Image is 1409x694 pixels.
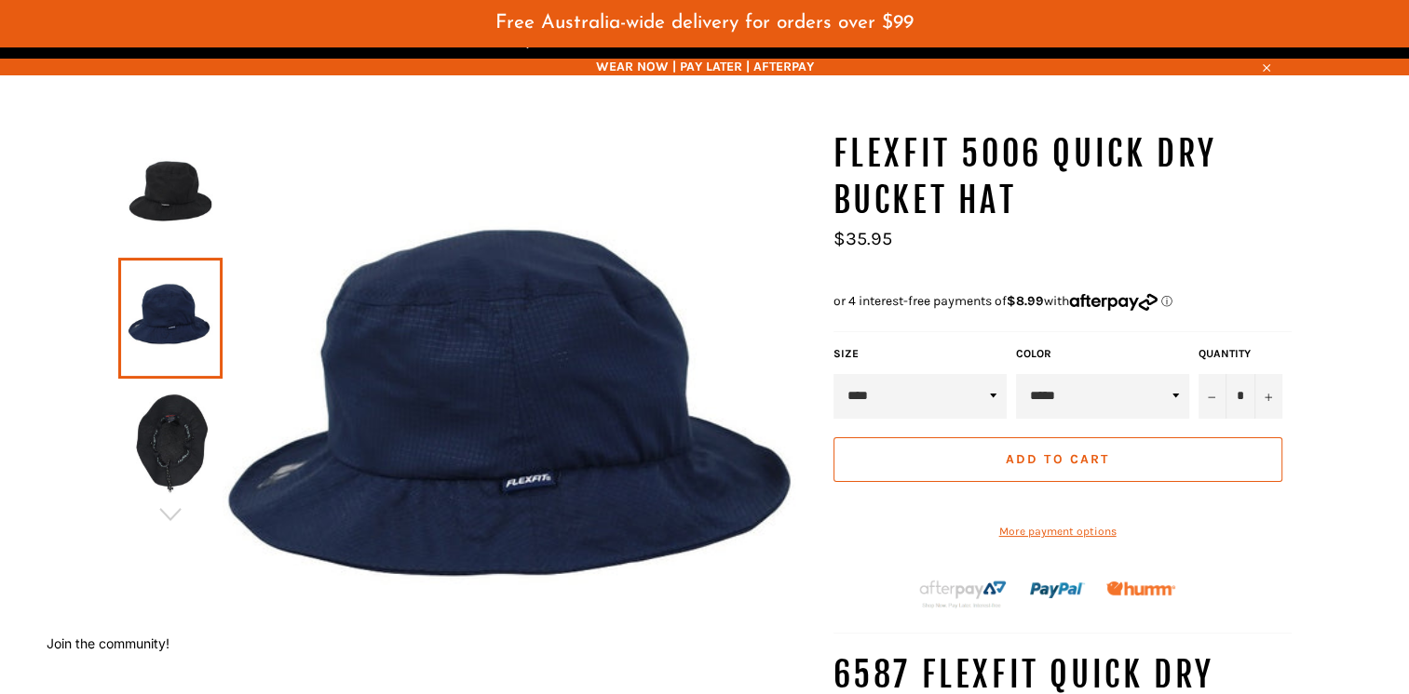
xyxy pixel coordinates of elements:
img: paypal.png [1030,563,1085,618]
button: Reduce item quantity by one [1199,374,1226,419]
button: Increase item quantity by one [1254,374,1282,419]
label: Color [1016,346,1189,362]
button: Add to Cart [833,437,1282,482]
button: Join the community! [47,635,169,651]
span: Free Australia-wide delivery for orders over $99 [495,13,914,33]
span: WEAR NOW | PAY LATER | AFTERPAY [118,58,1292,75]
img: FLEXFIT 5006 Quick Dry Bucket Hat - Workin' Gear [128,142,213,245]
a: More payment options [833,524,1282,540]
span: $35.95 [833,228,892,249]
img: Humm_core_logo_RGB-01_300x60px_small_195d8312-4386-4de7-b182-0ef9b6303a37.png [1106,581,1175,595]
img: Afterpay-Logo-on-dark-bg_large.png [917,578,1009,609]
span: Add to Cart [1006,451,1109,467]
img: FLEXFIT 5006 Quick Dry Bucket Hat - Workin' Gear [128,392,213,494]
label: Quantity [1199,346,1282,362]
h1: FLEXFIT 5006 Quick Dry Bucket Hat [833,131,1292,223]
label: Size [833,346,1007,362]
